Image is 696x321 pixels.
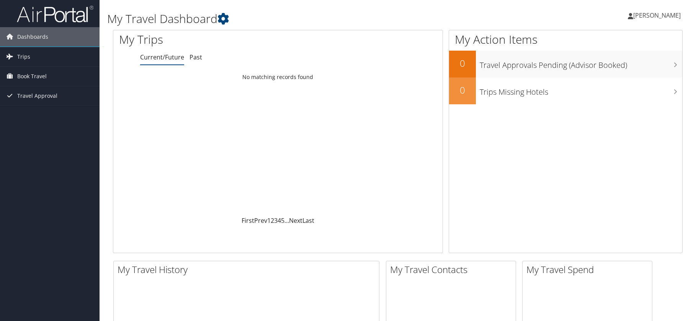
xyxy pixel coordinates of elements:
a: Current/Future [140,53,184,61]
a: 1 [267,216,271,225]
h2: My Travel Spend [526,263,652,276]
a: Prev [254,216,267,225]
a: 3 [274,216,278,225]
a: 4 [278,216,281,225]
h2: 0 [449,57,476,70]
a: Next [289,216,302,225]
td: No matching records found [113,70,443,84]
span: Trips [17,47,30,66]
a: 5 [281,216,284,225]
span: Dashboards [17,27,48,46]
span: … [284,216,289,225]
a: 0Trips Missing Hotels [449,77,682,104]
h3: Travel Approvals Pending (Advisor Booked) [480,56,682,71]
a: Last [302,216,314,225]
h1: My Travel Dashboard [107,11,495,27]
h2: My Travel History [118,263,379,276]
a: [PERSON_NAME] [628,4,688,27]
span: [PERSON_NAME] [633,11,681,20]
h2: 0 [449,84,476,97]
a: 2 [271,216,274,225]
a: First [242,216,254,225]
h1: My Action Items [449,31,682,48]
img: airportal-logo.png [17,5,93,23]
a: 0Travel Approvals Pending (Advisor Booked) [449,51,682,77]
a: Past [190,53,202,61]
span: Travel Approval [17,86,57,105]
h3: Trips Missing Hotels [480,83,682,97]
h2: My Travel Contacts [390,263,516,276]
h1: My Trips [119,31,300,48]
span: Book Travel [17,67,47,86]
